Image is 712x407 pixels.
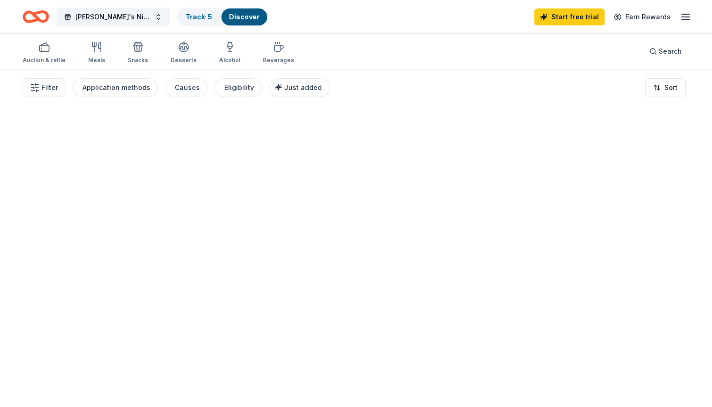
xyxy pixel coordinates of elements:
[41,82,58,93] span: Filter
[171,57,196,64] div: Desserts
[224,82,254,93] div: Eligibility
[263,57,294,64] div: Beverages
[165,78,207,97] button: Causes
[269,78,329,97] button: Just added
[186,13,212,21] a: Track· 5
[171,38,196,69] button: Desserts
[23,57,65,64] div: Auction & raffle
[284,83,322,91] span: Just added
[73,78,158,97] button: Application methods
[88,38,105,69] button: Meals
[659,46,682,57] span: Search
[229,13,260,21] a: Discover
[88,57,105,64] div: Meals
[645,78,686,97] button: Sort
[215,78,262,97] button: Eligibility
[177,8,268,26] button: Track· 5Discover
[23,38,65,69] button: Auction & raffle
[57,8,170,26] button: [PERSON_NAME]'s Night Out - A Fundraising Gala
[175,82,200,93] div: Causes
[642,42,689,61] button: Search
[75,11,151,23] span: [PERSON_NAME]'s Night Out - A Fundraising Gala
[23,78,65,97] button: Filter
[128,38,148,69] button: Snacks
[82,82,150,93] div: Application methods
[664,82,678,93] span: Sort
[128,57,148,64] div: Snacks
[219,38,240,69] button: Alcohol
[23,6,49,28] a: Home
[219,57,240,64] div: Alcohol
[534,8,605,25] a: Start free trial
[608,8,676,25] a: Earn Rewards
[263,38,294,69] button: Beverages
